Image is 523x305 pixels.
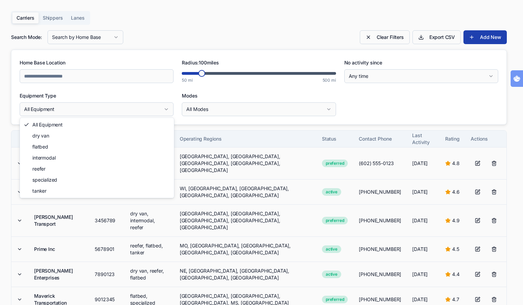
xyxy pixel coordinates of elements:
[32,143,48,150] span: flatbed
[32,154,55,161] span: intermodal
[32,132,49,139] span: dry van
[32,121,63,128] span: All Equipment
[32,176,57,183] span: specialized
[32,187,46,194] span: tanker
[32,165,45,172] span: reefer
